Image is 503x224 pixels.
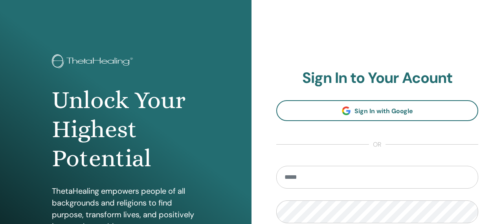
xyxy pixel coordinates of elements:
[276,69,478,87] h2: Sign In to Your Acount
[354,107,413,115] span: Sign In with Google
[52,86,200,173] h1: Unlock Your Highest Potential
[369,140,386,149] span: or
[276,100,478,121] a: Sign In with Google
